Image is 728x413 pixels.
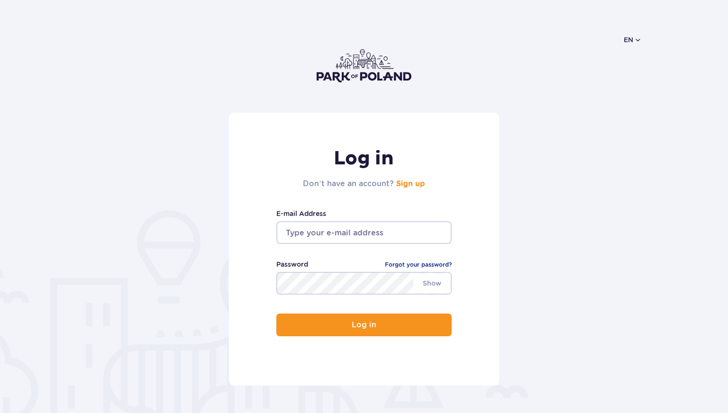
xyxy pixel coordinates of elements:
h1: Log in [303,147,425,171]
input: Type your e-mail address [276,221,452,244]
h2: Don’t have an account? [303,178,425,189]
a: Forgot your password? [385,260,452,269]
label: Password [276,259,308,269]
label: E-mail Address [276,208,452,219]
p: Log in [352,321,376,329]
button: Log in [276,314,452,336]
span: Show [413,273,451,293]
button: en [624,35,642,45]
a: Sign up [396,180,425,188]
img: Park of Poland logo [317,49,411,82]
